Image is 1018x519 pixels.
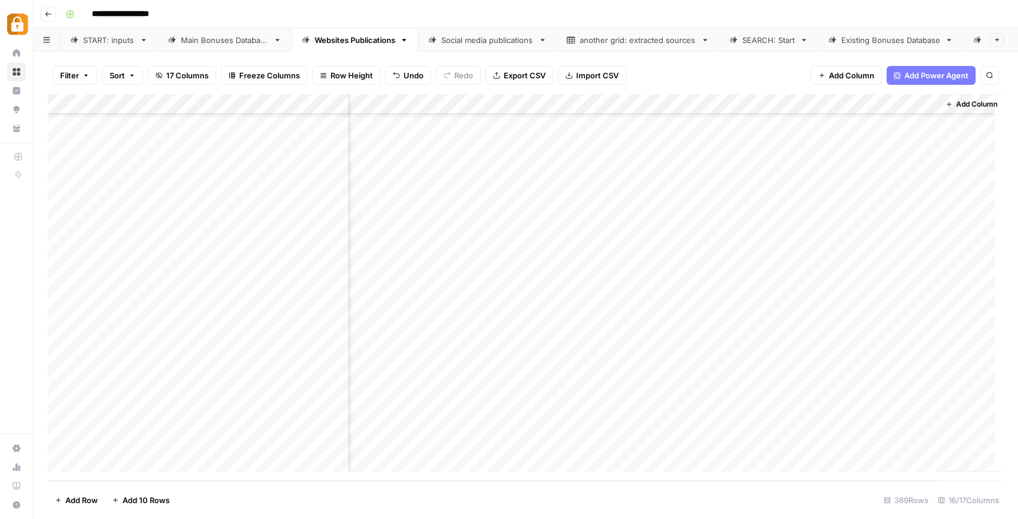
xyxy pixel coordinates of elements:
button: 17 Columns [148,66,216,85]
div: Main Bonuses Database [181,34,269,46]
span: Add Column [956,99,997,110]
a: Opportunities [7,100,26,119]
div: Social media publications [441,34,534,46]
button: Add Power Agent [887,66,976,85]
span: Export CSV [504,70,546,81]
button: Add Row [48,491,105,510]
a: Social media publications [418,28,557,52]
a: another grid: extracted sources [557,28,719,52]
a: Insights [7,81,26,100]
button: Add Column [811,66,882,85]
button: Add 10 Rows [105,491,177,510]
a: Browse [7,62,26,81]
span: Undo [404,70,424,81]
span: Redo [454,70,473,81]
span: Sort [110,70,125,81]
span: 17 Columns [166,70,209,81]
a: Main Bonuses Database [158,28,292,52]
div: Websites Publications [315,34,395,46]
span: Add Row [65,494,98,506]
button: Sort [102,66,143,85]
div: Existing Bonuses Database [841,34,940,46]
button: Import CSV [558,66,626,85]
span: Add Power Agent [904,70,969,81]
a: Learning Hub [7,477,26,495]
button: Add Column [941,97,1002,112]
button: Row Height [312,66,381,85]
div: another grid: extracted sources [580,34,696,46]
a: START: inputs [60,28,158,52]
div: 389 Rows [879,491,933,510]
div: SEARCH: Start [742,34,795,46]
a: Settings [7,439,26,458]
button: Undo [385,66,431,85]
a: Home [7,44,26,62]
a: SEARCH: Start [719,28,818,52]
div: START: inputs [83,34,135,46]
div: 16/17 Columns [933,491,1004,510]
img: Adzz Logo [7,14,28,35]
button: Filter [52,66,97,85]
span: Row Height [330,70,373,81]
span: Freeze Columns [239,70,300,81]
span: Import CSV [576,70,619,81]
span: Add 10 Rows [123,494,170,506]
a: Your Data [7,119,26,138]
a: Existing Bonuses Database [818,28,963,52]
span: Filter [60,70,79,81]
a: Usage [7,458,26,477]
button: Redo [436,66,481,85]
span: Add Column [829,70,874,81]
button: Workspace: Adzz [7,9,26,39]
button: Export CSV [485,66,553,85]
button: Help + Support [7,495,26,514]
button: Freeze Columns [221,66,308,85]
a: Websites Publications [292,28,418,52]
